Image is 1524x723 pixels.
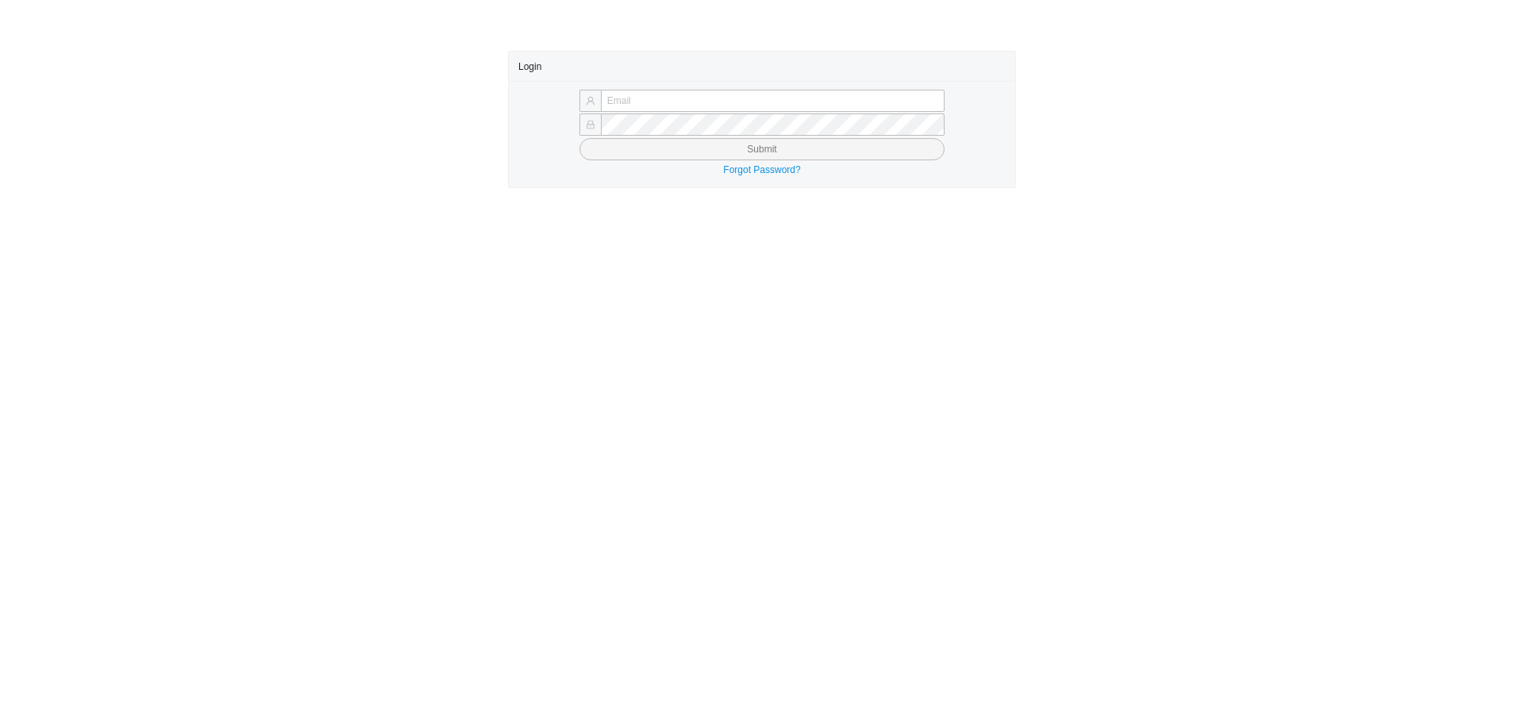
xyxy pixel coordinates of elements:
[579,138,945,160] button: Submit
[518,52,1006,81] div: Login
[586,120,595,129] span: lock
[723,164,800,175] a: Forgot Password?
[586,96,595,106] span: user
[601,90,945,112] input: Email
